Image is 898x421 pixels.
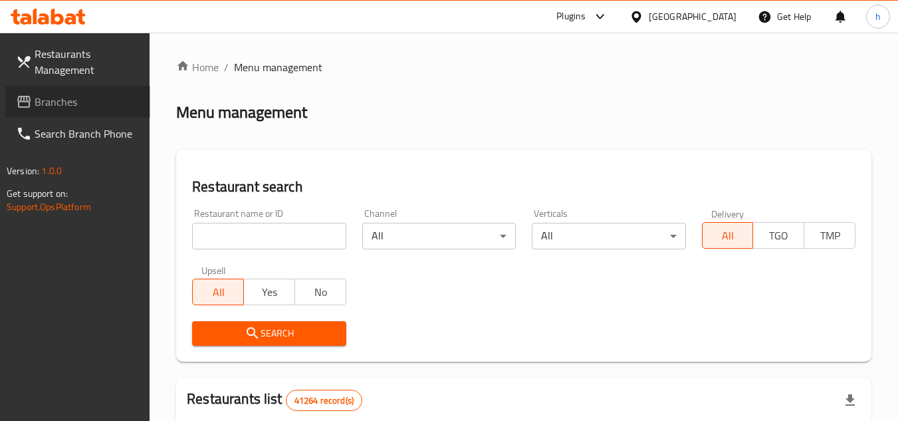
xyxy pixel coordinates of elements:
[875,9,881,24] span: h
[708,226,748,245] span: All
[176,59,871,75] nav: breadcrumb
[176,102,307,123] h2: Menu management
[702,222,754,249] button: All
[810,226,850,245] span: TMP
[294,279,346,305] button: No
[7,185,68,202] span: Get support on:
[7,162,39,180] span: Version:
[243,279,295,305] button: Yes
[804,222,855,249] button: TMP
[5,38,150,86] a: Restaurants Management
[203,325,335,342] span: Search
[5,86,150,118] a: Branches
[234,59,322,75] span: Menu management
[35,94,140,110] span: Branches
[192,177,855,197] h2: Restaurant search
[362,223,516,249] div: All
[187,389,362,411] h2: Restaurants list
[192,279,244,305] button: All
[532,223,685,249] div: All
[649,9,736,24] div: [GEOGRAPHIC_DATA]
[5,118,150,150] a: Search Branch Phone
[752,222,804,249] button: TGO
[192,223,346,249] input: Search for restaurant name or ID..
[556,9,586,25] div: Plugins
[192,321,346,346] button: Search
[300,283,341,302] span: No
[834,384,866,416] div: Export file
[758,226,799,245] span: TGO
[201,265,226,275] label: Upsell
[176,59,219,75] a: Home
[249,283,290,302] span: Yes
[35,126,140,142] span: Search Branch Phone
[35,46,140,78] span: Restaurants Management
[224,59,229,75] li: /
[7,198,91,215] a: Support.OpsPlatform
[286,390,362,411] div: Total records count
[198,283,239,302] span: All
[711,209,744,218] label: Delivery
[41,162,62,180] span: 1.0.0
[286,394,362,407] span: 41264 record(s)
